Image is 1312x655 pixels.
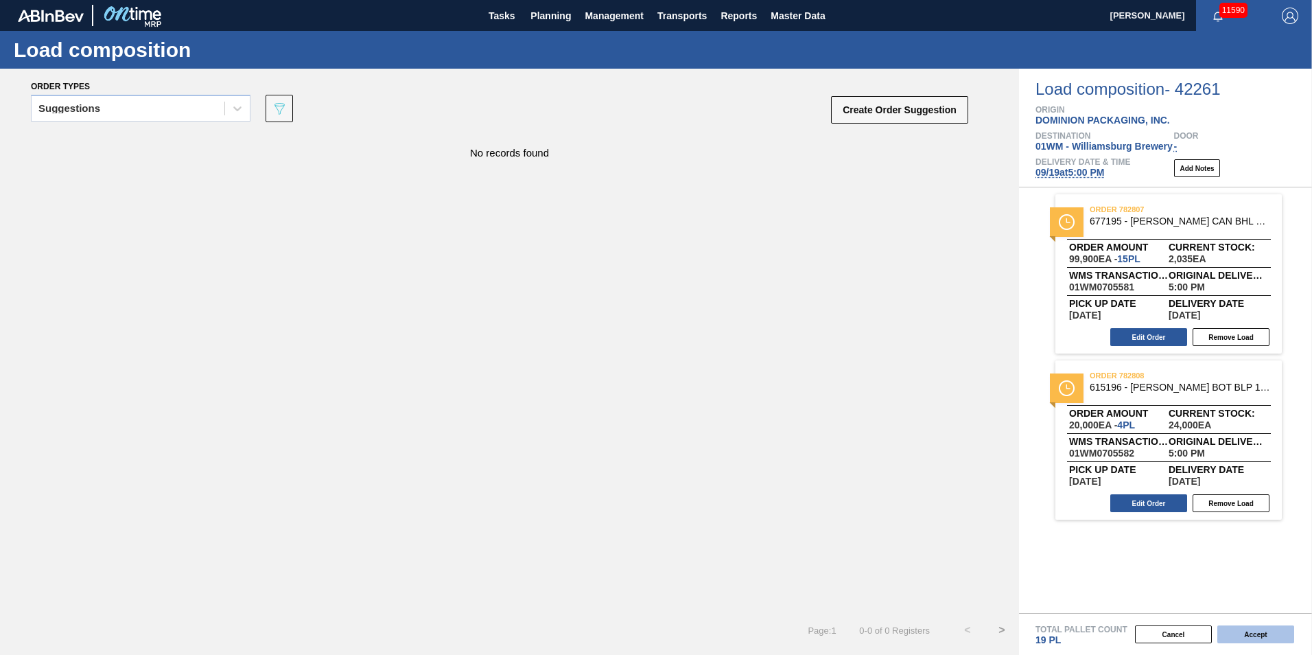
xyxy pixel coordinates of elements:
span: Tasks [487,8,517,24]
h1: Load composition [14,42,257,58]
span: 01WM0705582 [1069,448,1134,458]
span: Delivery Date [1169,299,1268,308]
button: Accept [1217,625,1294,643]
span: Delivery Date [1169,466,1268,474]
span: ,09/19/2025, [1169,310,1200,320]
span: 677195 - CARR CAN BHL 12OZ OUTDOORS CAN PK 12/12 [1090,216,1271,227]
span: Management [585,8,644,24]
button: < [950,613,985,647]
span: 0 - 0 of 0 Registers [857,625,930,636]
span: Order amount [1069,409,1169,417]
span: Pick up Date [1069,466,1169,474]
span: Order types [31,82,90,91]
button: Create Order Suggestion [831,96,968,124]
button: Notifications [1196,6,1240,25]
span: Page : 1 [808,625,836,636]
button: Remove Load [1193,328,1269,346]
span: statusorder 782808615196 - [PERSON_NAME] BOT BLP 16OZ AL BOT 8/16 AB 1122 BEOrder amount20,000EA ... [1019,354,1312,520]
span: 615196 - CARR BOT BLP 16OZ AL BOT 8/16 AB 1122 BE [1090,382,1271,393]
span: 01WM0705581 [1069,282,1134,292]
button: Cancel [1135,625,1212,643]
span: Pick up Date [1069,299,1169,308]
span: 09/19 at 5:00 PM [1035,167,1104,178]
span: ,09/18/2025 [1069,476,1101,486]
button: Edit Order [1110,328,1187,346]
button: Edit Order [1110,494,1187,512]
span: 5:00 PM [1169,282,1205,292]
span: ,24,000,EA [1169,420,1211,430]
span: ,09/19/2025, [1169,476,1200,486]
span: - [1174,141,1178,152]
span: Original delivery time [1169,271,1268,279]
span: order 782807 [1090,203,1282,216]
span: 4,PL [1117,420,1135,430]
span: Delivery Date & Time [1035,158,1130,166]
span: Current Stock: [1169,243,1268,251]
span: ,09/18/2025 [1069,310,1101,320]
img: Logout [1282,8,1298,24]
span: Reports [721,8,757,24]
span: Origin [1035,106,1312,114]
span: Original delivery time [1169,437,1268,446]
span: DOMINION PACKAGING, INC. [1035,115,1170,126]
span: Destination [1035,132,1174,140]
span: 11590 [1219,3,1247,18]
span: WMS Transaction ID [1069,271,1169,279]
img: TNhmsLtSVTkK8tSr43FrP2fwEKptu5GPRR3wAAAABJRU5ErkJggg== [18,10,84,22]
span: ,2,035,EA [1169,254,1206,264]
span: Planning [530,8,571,24]
span: WMS Transaction ID [1069,437,1169,446]
span: Load composition - 42261 [1035,81,1312,97]
span: 15,PL [1117,253,1140,264]
img: status [1059,380,1075,396]
span: 5:00 PM [1169,448,1205,458]
span: 99,900EA-15PL [1069,254,1140,264]
img: status [1059,214,1075,230]
span: Transports [657,8,707,24]
button: > [985,613,1019,647]
span: 20,000EA-4PL [1069,420,1135,430]
span: Current Stock: [1169,409,1268,417]
button: Add Notes [1174,159,1220,177]
span: Order amount [1069,243,1169,251]
span: Master Data [771,8,825,24]
button: Remove Load [1193,494,1269,512]
span: order 782808 [1090,369,1282,382]
div: Suggestions [38,104,100,113]
span: statusorder 782807677195 - [PERSON_NAME] CAN BHL 12OZ OUTDOORS CAN PK 12/12Order amount99,900EA -... [1019,187,1312,354]
span: 01WM - Williamsburg Brewery [1035,141,1173,152]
